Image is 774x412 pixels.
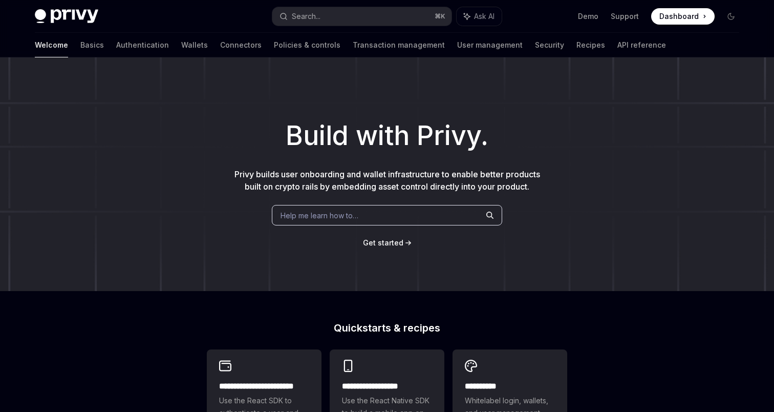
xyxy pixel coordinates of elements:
button: Ask AI [457,7,502,26]
a: Authentication [116,33,169,57]
a: Welcome [35,33,68,57]
a: Dashboard [651,8,715,25]
a: Recipes [576,33,605,57]
h1: Build with Privy. [16,116,758,156]
span: ⌘ K [435,12,445,20]
span: Privy builds user onboarding and wallet infrastructure to enable better products built on crypto ... [234,169,540,192]
a: Demo [578,11,598,22]
a: Connectors [220,33,262,57]
span: Ask AI [474,11,494,22]
h2: Quickstarts & recipes [207,323,567,333]
span: Get started [363,238,403,247]
button: Search...⌘K [272,7,451,26]
a: Basics [80,33,104,57]
a: API reference [617,33,666,57]
span: Help me learn how to… [281,210,358,221]
div: Search... [292,10,320,23]
a: Security [535,33,564,57]
a: Support [611,11,639,22]
a: Transaction management [353,33,445,57]
a: Wallets [181,33,208,57]
button: Toggle dark mode [723,8,739,25]
span: Dashboard [659,11,699,22]
a: Policies & controls [274,33,340,57]
a: User management [457,33,523,57]
img: dark logo [35,9,98,24]
a: Get started [363,238,403,248]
